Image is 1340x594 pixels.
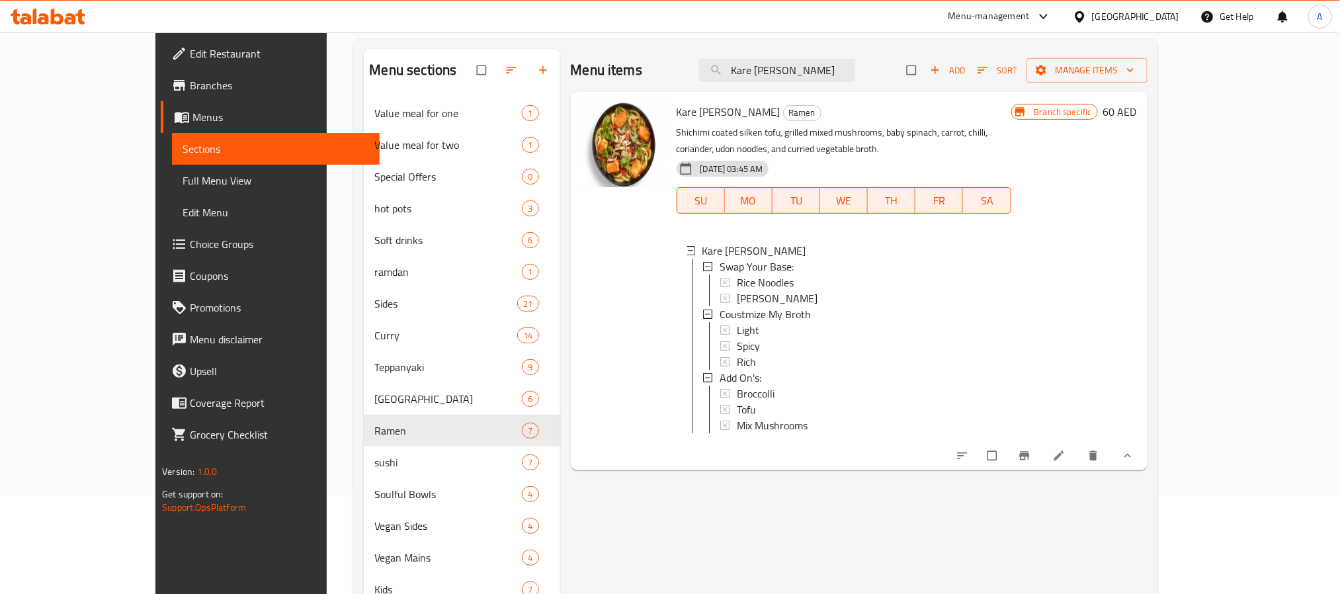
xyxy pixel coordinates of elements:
span: Edit Menu [183,204,368,220]
button: TU [773,187,820,214]
span: Vegan Sides [374,518,522,534]
a: Choice Groups [161,228,379,260]
div: items [522,423,538,439]
span: 4 [523,552,538,564]
div: items [522,391,538,407]
span: Menus [192,109,368,125]
button: SA [963,187,1011,214]
input: search [699,59,855,82]
span: A [1318,9,1323,24]
span: 6 [523,234,538,247]
span: Coverage Report [190,395,368,411]
span: Vegan Mains [374,550,522,566]
div: Special Offers0 [364,161,560,192]
span: 1.0.0 [197,463,218,480]
span: Branches [190,77,368,93]
div: Menu-management [948,9,1030,24]
div: Value meal for one1 [364,97,560,129]
span: 3 [523,202,538,215]
span: 7 [523,425,538,437]
div: Vegan Sides4 [364,510,560,542]
p: Shichimi coated silken tofu, grilled mixed mushrooms, baby spinach, carrot, chilli, coriander, ud... [677,124,1011,157]
button: WE [820,187,868,214]
img: Kare Burosu Ramen Vegan [581,103,666,187]
span: Version: [162,463,194,480]
span: [GEOGRAPHIC_DATA] [374,391,522,407]
button: Sort [974,60,1021,81]
span: hot pots [374,200,522,216]
a: Sections [172,133,379,165]
span: Manage items [1037,62,1137,79]
span: 4 [523,520,538,532]
div: Teppanyaki9 [364,351,560,383]
a: Coupons [161,260,379,292]
span: Special Offers [374,169,522,185]
span: Full Menu View [183,173,368,189]
span: Value meal for two [374,137,522,153]
span: Add On's: [720,370,761,386]
div: items [517,296,538,312]
button: MO [725,187,773,214]
span: Kare [PERSON_NAME] [677,102,780,122]
span: Select all sections [469,58,497,83]
button: SU [677,187,725,214]
span: Coupons [190,268,368,284]
span: ramdan [374,264,522,280]
span: Sections [183,141,368,157]
span: Edit Restaurant [190,46,368,62]
span: Soft drinks [374,232,522,248]
div: Teppanyaki [374,359,522,375]
span: Branch specific [1029,106,1097,118]
a: Menu disclaimer [161,323,379,355]
div: items [522,137,538,153]
span: Add item [927,60,969,81]
button: sort-choices [948,441,980,470]
div: items [522,359,538,375]
div: Curry14 [364,319,560,351]
span: SA [968,191,1005,210]
span: Soulful Bowls [374,486,522,502]
a: Edit Restaurant [161,38,379,69]
a: Edit menu item [1052,449,1068,462]
span: Promotions [190,300,368,316]
span: 14 [518,329,538,342]
span: Upsell [190,363,368,379]
svg: Show Choices [1121,449,1134,462]
span: FR [921,191,958,210]
a: Promotions [161,292,379,323]
span: [DATE] 03:45 AM [695,163,769,175]
div: items [522,518,538,534]
span: TU [778,191,815,210]
button: Manage items [1026,58,1148,83]
button: delete [1079,441,1110,470]
span: Ramen [784,105,821,120]
span: 1 [523,266,538,278]
button: FR [915,187,963,214]
span: 4 [523,488,538,501]
span: Sort items [969,60,1026,81]
span: Swap Your Base: [720,259,794,275]
button: Add section [528,56,560,85]
a: Coverage Report [161,387,379,419]
div: Ramen7 [364,415,560,446]
div: Vegan Mains4 [364,542,560,573]
span: 7 [523,456,538,469]
a: Branches [161,69,379,101]
span: Coustmize My Broth [720,306,811,322]
span: TH [873,191,910,210]
span: Value meal for one [374,105,522,121]
span: WE [825,191,862,210]
div: items [522,486,538,502]
div: Sides21 [364,288,560,319]
span: Kare [PERSON_NAME] [702,243,806,259]
span: Choice Groups [190,236,368,252]
span: Get support on: [162,486,223,503]
div: items [522,169,538,185]
span: MO [730,191,767,210]
span: Ramen [374,423,522,439]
